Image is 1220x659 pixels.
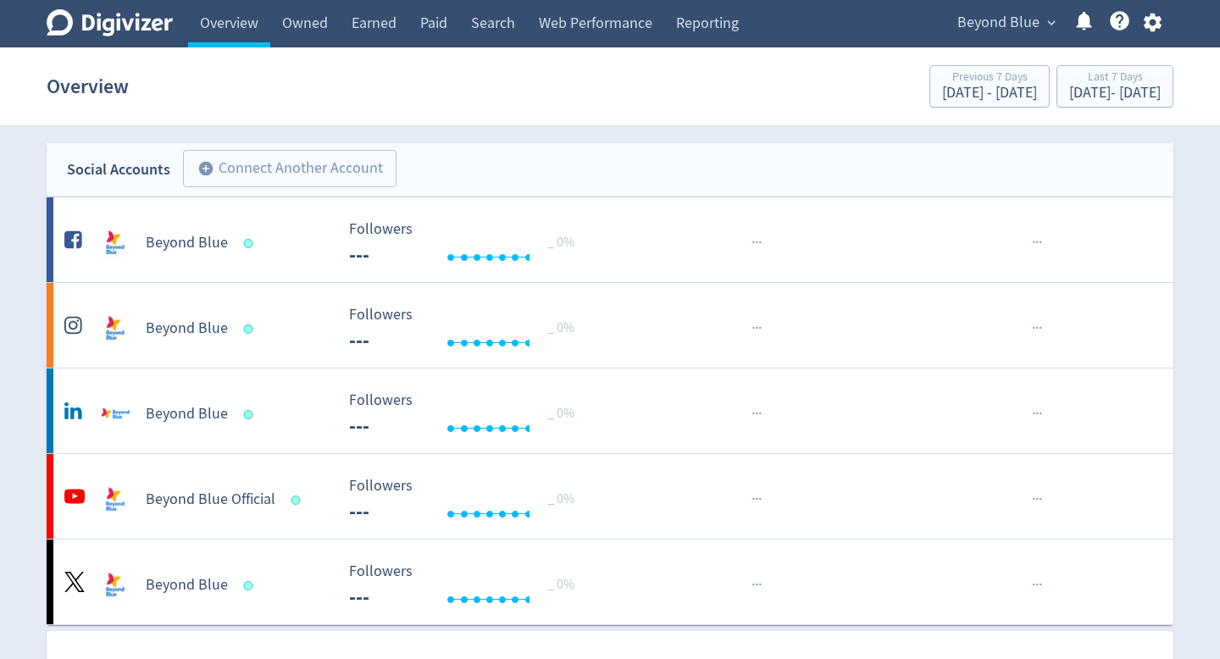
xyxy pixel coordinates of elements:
span: Data last synced: 12 Sep 2025, 7:02am (AEST) [244,581,258,590]
a: Connect Another Account [170,152,396,187]
div: Previous 7 Days [942,71,1037,86]
button: Previous 7 Days[DATE] - [DATE] [929,65,1050,108]
span: · [1032,232,1035,253]
img: Beyond Blue undefined [98,397,132,431]
span: _ 0% [547,405,574,422]
a: Beyond Blue undefinedBeyond Blue Followers --- Followers --- _ 0%······ [47,283,1173,368]
h5: Beyond Blue [146,575,228,595]
span: · [1039,403,1042,424]
button: Last 7 Days[DATE]- [DATE] [1056,65,1173,108]
span: · [1039,574,1042,595]
svg: Followers --- [341,221,595,266]
span: · [1039,232,1042,253]
img: Beyond Blue undefined [98,568,132,602]
a: Beyond Blue undefinedBeyond Blue Followers --- Followers --- _ 0%······ [47,197,1173,282]
span: _ 0% [547,234,574,251]
a: Beyond Blue undefinedBeyond Blue Followers --- Followers --- _ 0%······ [47,540,1173,624]
img: Beyond Blue undefined [98,312,132,346]
div: [DATE] - [DATE] [942,86,1037,101]
span: · [751,489,755,510]
button: Beyond Blue [951,9,1060,36]
span: · [758,403,762,424]
span: · [1035,403,1039,424]
span: _ 0% [547,319,574,336]
h5: Beyond Blue Official [146,490,275,510]
span: · [1035,574,1039,595]
div: [DATE] - [DATE] [1069,86,1161,101]
span: · [751,318,755,339]
h5: Beyond Blue [146,318,228,339]
span: · [755,318,758,339]
svg: Followers --- [341,392,595,437]
h5: Beyond Blue [146,404,228,424]
span: expand_more [1044,15,1059,30]
span: · [758,489,762,510]
span: · [755,489,758,510]
svg: Followers --- [341,307,595,352]
img: Beyond Blue undefined [98,226,132,260]
a: Beyond Blue Official undefinedBeyond Blue Official Followers --- Followers --- _ 0%······ [47,454,1173,539]
span: · [1035,232,1039,253]
span: Data last synced: 12 Sep 2025, 12:02pm (AEST) [291,496,306,505]
svg: Followers --- [341,478,595,523]
span: Data last synced: 12 Sep 2025, 1:01am (AEST) [244,410,258,419]
span: Data last synced: 12 Sep 2025, 7:02am (AEST) [244,239,258,248]
a: Beyond Blue undefinedBeyond Blue Followers --- Followers --- _ 0%······ [47,368,1173,453]
span: · [755,232,758,253]
span: add_circle [197,160,214,177]
span: · [751,403,755,424]
span: · [1032,574,1035,595]
span: _ 0% [547,490,574,507]
span: · [1039,489,1042,510]
span: Beyond Blue [957,9,1040,36]
span: · [758,318,762,339]
span: _ 0% [547,576,574,593]
button: Connect Another Account [183,150,396,187]
span: · [758,232,762,253]
span: · [1032,403,1035,424]
span: · [1039,318,1042,339]
span: · [1035,489,1039,510]
span: · [751,232,755,253]
h1: Overview [47,59,129,114]
div: Social Accounts [67,158,170,182]
h5: Beyond Blue [146,233,228,253]
span: · [755,574,758,595]
span: · [1035,318,1039,339]
span: · [755,403,758,424]
span: · [1032,489,1035,510]
svg: Followers --- [341,563,595,608]
span: Data last synced: 12 Sep 2025, 1:01am (AEST) [244,324,258,334]
span: · [758,574,762,595]
span: · [751,574,755,595]
img: Beyond Blue Official undefined [98,483,132,517]
span: · [1032,318,1035,339]
div: Last 7 Days [1069,71,1161,86]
